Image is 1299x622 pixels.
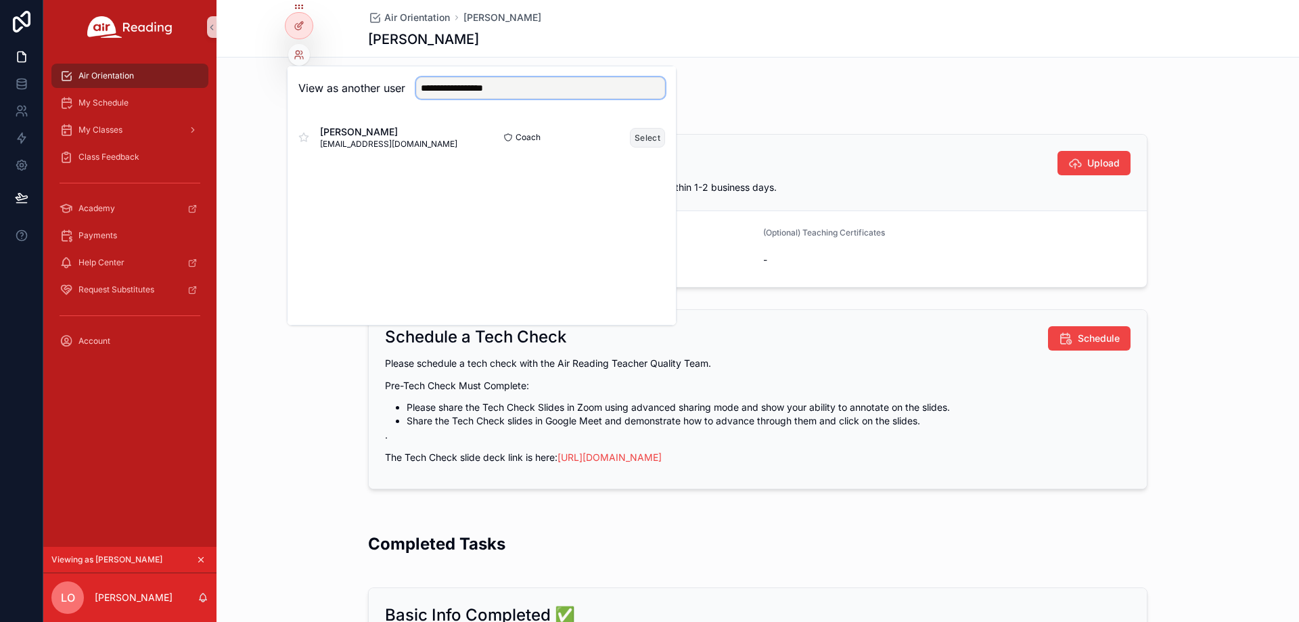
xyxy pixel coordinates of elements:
span: My Schedule [78,97,129,108]
span: [EMAIL_ADDRESS][DOMAIN_NAME] [320,139,457,150]
span: Academy [78,203,115,214]
h2: View as another user [298,80,405,96]
a: My Classes [51,118,208,142]
a: Class Feedback [51,145,208,169]
h1: [PERSON_NAME] [368,30,479,49]
span: Payments [78,230,117,241]
h2: Completed Tasks [368,533,505,555]
span: Help Center [78,257,124,268]
button: Schedule [1048,326,1131,351]
a: Help Center [51,250,208,275]
span: (Optional) Teaching Certificates [763,227,885,238]
p: Pre-Tech Check Must Complete: [385,378,1131,393]
a: Payments [51,223,208,248]
a: Air Orientation [51,64,208,88]
p: Please schedule a tech check with the Air Reading Teacher Quality Team. [385,356,1131,370]
span: LO [61,590,75,606]
button: Upload [1057,151,1131,175]
span: Coach [516,132,541,143]
span: Upload [1087,156,1120,170]
li: Share the Tech Check slides in Google Meet and demonstrate how to advance through them and click ... [407,414,1131,428]
span: Class Feedback [78,152,139,162]
a: My Schedule [51,91,208,115]
h2: Schedule a Tech Check [385,326,566,348]
p: [PERSON_NAME] [95,591,173,604]
p: The Tech Check slide deck link is here: [385,450,1131,464]
span: Account [78,336,110,347]
a: Air Orientation [368,11,450,24]
button: Select [630,128,665,148]
span: Air Orientation [78,70,134,81]
span: - [763,253,1131,267]
span: Air Orientation [384,11,450,24]
a: Request Substitutes [51,277,208,302]
span: Schedule [1078,332,1120,345]
span: [PERSON_NAME] [320,125,457,139]
a: [URL][DOMAIN_NAME] [557,451,662,463]
span: Request Substitutes [78,284,154,295]
a: [PERSON_NAME] [463,11,541,24]
p: . [385,428,1131,442]
div: scrollable content [43,54,216,371]
span: My Classes [78,125,122,135]
a: Academy [51,196,208,221]
img: App logo [87,16,173,38]
li: Please share the Tech Check Slides in Zoom using advanced sharing mode and show your ability to a... [407,401,1131,414]
a: Account [51,329,208,353]
span: Viewing as [PERSON_NAME] [51,554,162,565]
